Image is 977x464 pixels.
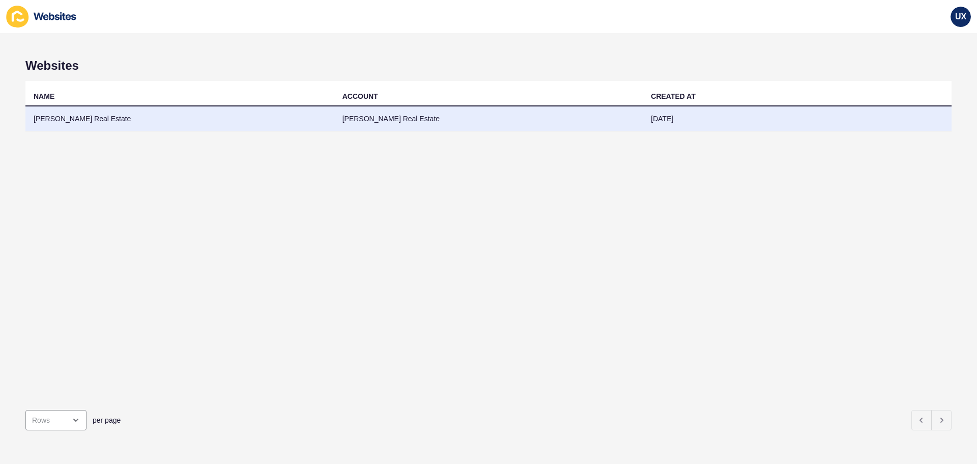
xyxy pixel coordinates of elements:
[651,91,696,101] div: CREATED AT
[955,12,966,22] span: UX
[643,106,952,131] td: [DATE]
[342,91,378,101] div: ACCOUNT
[25,59,952,73] h1: Websites
[93,415,121,425] span: per page
[25,106,334,131] td: [PERSON_NAME] Real Estate
[34,91,54,101] div: NAME
[25,410,87,430] div: open menu
[334,106,643,131] td: [PERSON_NAME] Real Estate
